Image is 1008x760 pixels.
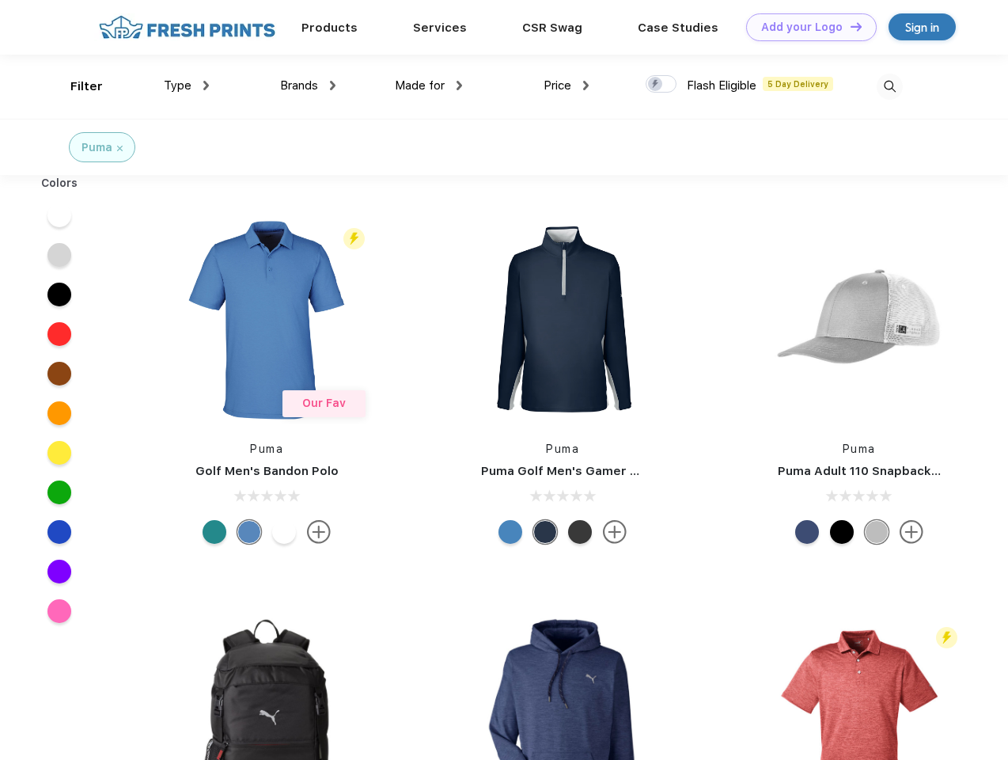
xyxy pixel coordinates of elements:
img: desktop_search.svg [877,74,903,100]
div: Navy Blazer [533,520,557,544]
div: Puma Black [568,520,592,544]
span: 5 Day Delivery [763,77,833,91]
img: func=resize&h=266 [754,215,964,425]
a: Puma [250,443,283,455]
div: Green Lagoon [203,520,226,544]
div: Sign in [905,18,939,36]
img: dropdown.png [583,81,589,90]
span: Brands [280,78,318,93]
span: Flash Eligible [687,78,756,93]
span: Price [544,78,571,93]
span: Type [164,78,191,93]
div: Filter [70,78,103,96]
img: more.svg [307,520,331,544]
img: flash_active_toggle.svg [936,627,957,648]
a: CSR Swag [522,21,582,35]
img: fo%20logo%202.webp [94,13,280,41]
a: Puma [843,443,876,455]
img: dropdown.png [203,81,209,90]
img: more.svg [900,520,923,544]
div: Bright Cobalt [498,520,522,544]
img: func=resize&h=266 [161,215,372,425]
img: dropdown.png [330,81,335,90]
img: filter_cancel.svg [117,146,123,151]
a: Services [413,21,467,35]
span: Made for [395,78,445,93]
img: func=resize&h=266 [457,215,668,425]
a: Sign in [889,13,956,40]
img: DT [851,22,862,31]
div: Quarry with Brt Whit [865,520,889,544]
a: Products [301,21,358,35]
div: Peacoat Qut Shd [795,520,819,544]
div: Pma Blk Pma Blk [830,520,854,544]
span: Our Fav [302,397,346,409]
img: dropdown.png [457,81,462,90]
a: Puma Golf Men's Gamer Golf Quarter-Zip [481,464,731,478]
div: Add your Logo [761,21,843,34]
div: Colors [29,175,90,192]
a: Puma [546,443,579,455]
div: Puma [81,139,112,156]
img: more.svg [603,520,627,544]
div: Bright White [272,520,296,544]
div: Lake Blue [237,520,261,544]
a: Golf Men's Bandon Polo [195,464,339,478]
img: flash_active_toggle.svg [343,228,365,249]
